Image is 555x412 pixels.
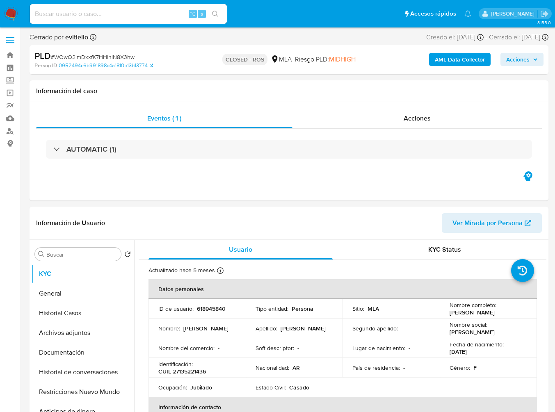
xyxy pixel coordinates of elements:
button: KYC [32,264,134,284]
button: Historial de conversaciones [32,362,134,382]
b: evitiello [64,32,88,42]
span: KYC Status [428,245,461,254]
span: MIDHIGH [329,55,356,64]
button: Archivos adjuntos [32,323,134,343]
p: Apellido : [256,325,277,332]
button: Buscar [38,251,45,257]
p: CUIL 27135221436 [158,368,206,375]
p: 618945840 [197,305,226,312]
button: search-icon [207,8,224,20]
button: Documentación [32,343,134,362]
span: s [201,10,203,18]
button: Volver al orden por defecto [124,251,131,260]
p: [DATE] [450,348,467,355]
p: Nombre social : [450,321,487,328]
p: Lugar de nacimiento : [352,344,405,352]
p: ID de usuario : [158,305,194,312]
p: - [401,325,403,332]
a: Notificaciones [464,10,471,17]
p: Soft descriptor : [256,344,294,352]
p: MLA [368,305,379,312]
p: Nombre completo : [450,301,496,309]
p: - [218,344,219,352]
span: Riesgo PLD: [295,55,356,64]
a: Salir [540,9,549,18]
span: Usuario [229,245,252,254]
p: - [297,344,299,352]
p: Tipo entidad : [256,305,288,312]
p: Nombre del comercio : [158,344,215,352]
button: Historial Casos [32,303,134,323]
th: Datos personales [148,279,537,299]
p: Fecha de nacimiento : [450,341,504,348]
span: - [485,33,487,42]
p: Segundo apellido : [352,325,398,332]
p: Género : [450,364,470,371]
button: General [32,284,134,303]
span: Acciones [404,114,431,123]
p: jessica.fukman@mercadolibre.com [491,10,537,18]
a: 0952494c6b991898c4a1810b13b13774 [59,62,153,69]
span: Accesos rápidos [410,9,456,18]
b: AML Data Collector [435,53,485,66]
h1: Información de Usuario [36,219,105,227]
p: Nacionalidad : [256,364,289,371]
p: [PERSON_NAME] [183,325,228,332]
p: País de residencia : [352,364,400,371]
p: Nombre : [158,325,180,332]
button: Acciones [500,53,544,66]
p: Estado Civil : [256,384,286,391]
p: Casado [289,384,309,391]
h1: Información del caso [36,87,542,95]
button: Restricciones Nuevo Mundo [32,382,134,402]
p: Sitio : [352,305,364,312]
button: Ver Mirada por Persona [442,213,542,233]
span: ⌥ [190,10,196,18]
span: Cerrado por [30,33,88,42]
div: Cerrado el: [DATE] [489,33,548,42]
p: F [473,364,477,371]
h3: AUTOMATIC (1) [66,145,116,154]
p: Identificación : [158,360,193,368]
div: Creado el: [DATE] [426,33,484,42]
input: Buscar [46,251,118,258]
b: Person ID [34,62,57,69]
p: [PERSON_NAME] [450,309,495,316]
p: Jubilado [190,384,212,391]
p: CLOSED - ROS [222,54,267,65]
span: Ver Mirada por Persona [452,213,523,233]
div: AUTOMATIC (1) [46,140,532,159]
div: MLA [271,55,292,64]
button: AML Data Collector [429,53,491,66]
span: Acciones [506,53,530,66]
span: Eventos ( 1 ) [147,114,181,123]
span: # WOwO2jmDxxfK7HHihiN8X3hw [51,53,135,61]
p: - [403,364,405,371]
p: [PERSON_NAME] [281,325,326,332]
input: Buscar usuario o caso... [30,9,227,19]
p: [PERSON_NAME] [450,328,495,336]
p: Persona [292,305,313,312]
p: - [409,344,410,352]
p: Actualizado hace 5 meses [148,266,215,274]
p: Ocupación : [158,384,187,391]
b: PLD [34,49,51,62]
p: AR [292,364,300,371]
